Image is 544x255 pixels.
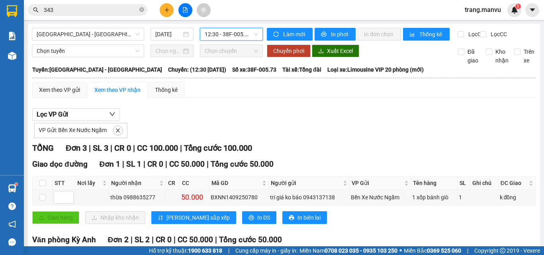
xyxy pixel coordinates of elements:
[15,183,18,185] sup: 1
[166,177,180,190] th: CR
[331,30,349,39] span: In phơi
[207,160,209,169] span: |
[205,28,258,40] span: 12:30 - 38F-005.73
[33,7,39,13] span: search
[350,190,411,205] td: Bến Xe Nước Ngầm
[487,30,508,39] span: Lọc CC
[458,5,507,15] span: trang.manvu
[282,65,321,74] span: Tài xế: Tổng đài
[93,143,108,153] span: SL 3
[155,30,182,39] input: 14/09/2025
[318,48,324,55] span: download
[511,6,518,14] img: icon-new-feature
[209,190,269,205] td: BXNN1409250780
[164,7,170,13] span: plus
[32,143,54,153] span: TỔNG
[352,179,403,187] span: VP Gửi
[182,7,188,13] span: file-add
[174,235,176,244] span: |
[257,213,270,222] span: In DS
[297,213,321,222] span: In biên lai
[66,143,87,153] span: Đơn 3
[325,247,397,254] strong: 0708 023 035 - 0935 103 250
[135,235,150,244] span: SL 2
[133,143,135,153] span: |
[37,109,68,119] span: Lọc VP Gửi
[500,248,505,253] span: copyright
[517,4,519,9] span: 1
[110,193,164,202] div: thừa 0988635277
[155,86,178,94] div: Thống kê
[399,249,402,252] span: ⚪️
[515,4,521,9] sup: 1
[94,86,141,94] div: Xem theo VP nhận
[273,31,280,38] span: sync
[44,6,138,14] input: Tìm tên, số ĐT hoặc mã đơn
[158,215,163,221] span: sort-ascending
[351,193,409,202] div: Bến Xe Nước Ngầm
[169,160,205,169] span: CC 50.000
[321,31,328,38] span: printer
[32,235,96,244] span: Văn phòng Kỳ Anh
[525,3,539,17] button: caret-down
[459,193,469,202] div: 1
[37,45,139,57] span: Chọn tuyến
[249,215,254,221] span: printer
[156,235,172,244] span: CR 0
[155,47,182,55] input: Chọn ngày
[464,47,481,65] span: Đã giao
[205,45,258,57] span: Chọn chuyến
[8,220,16,228] span: notification
[111,179,158,187] span: Người nhận
[139,6,144,14] span: close-circle
[114,143,131,153] span: CR 0
[8,32,16,40] img: solution-icon
[283,30,306,39] span: Làm mới
[267,45,311,57] button: Chuyển phơi
[184,143,252,153] span: Tổng cước 100.000
[39,86,80,94] div: Xem theo VP gửi
[126,160,141,169] span: SL 1
[271,179,341,187] span: Người gửi
[327,65,424,74] span: Loại xe: Limousine VIP 20 phòng (mới)
[122,160,124,169] span: |
[492,47,512,65] span: Kho nhận
[211,193,267,202] div: BXNN1409250780
[211,179,260,187] span: Mã GD
[282,211,327,224] button: printerIn biên lai
[113,128,122,133] span: close
[299,246,397,255] span: Miền Nam
[267,28,313,41] button: syncLàm mới
[470,177,498,190] th: Ghi chú
[465,30,486,39] span: Lọc CR
[100,160,121,169] span: Đơn 1
[152,235,154,244] span: |
[32,211,79,224] button: uploadGiao hàng
[37,28,139,40] span: Hà Nội - Kỳ Anh
[178,235,213,244] span: CC 50.000
[89,143,91,153] span: |
[467,246,468,255] span: |
[8,52,16,60] img: warehouse-icon
[501,179,527,187] span: ĐC Giao
[409,31,416,38] span: bar-chart
[160,3,174,17] button: plus
[32,160,88,169] span: Giao dọc đường
[151,211,236,224] button: sort-ascending[PERSON_NAME] sắp xếp
[108,235,129,244] span: Đơn 2
[289,215,294,221] span: printer
[312,45,359,57] button: downloadXuất Excel
[201,7,206,13] span: aim
[166,213,230,222] span: [PERSON_NAME] sắp xếp
[358,28,401,41] button: In đơn chọn
[188,247,222,254] strong: 1900 633 818
[147,160,163,169] span: CR 0
[8,202,16,210] span: question-circle
[32,108,120,121] button: Lọc VP Gửi
[242,211,276,224] button: printerIn DS
[521,47,538,65] span: Trên xe
[8,238,16,246] span: message
[77,179,101,187] span: Nơi lấy
[39,127,107,133] span: VP Gửi: Bến Xe Nước Ngầm
[181,192,208,203] div: 50.000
